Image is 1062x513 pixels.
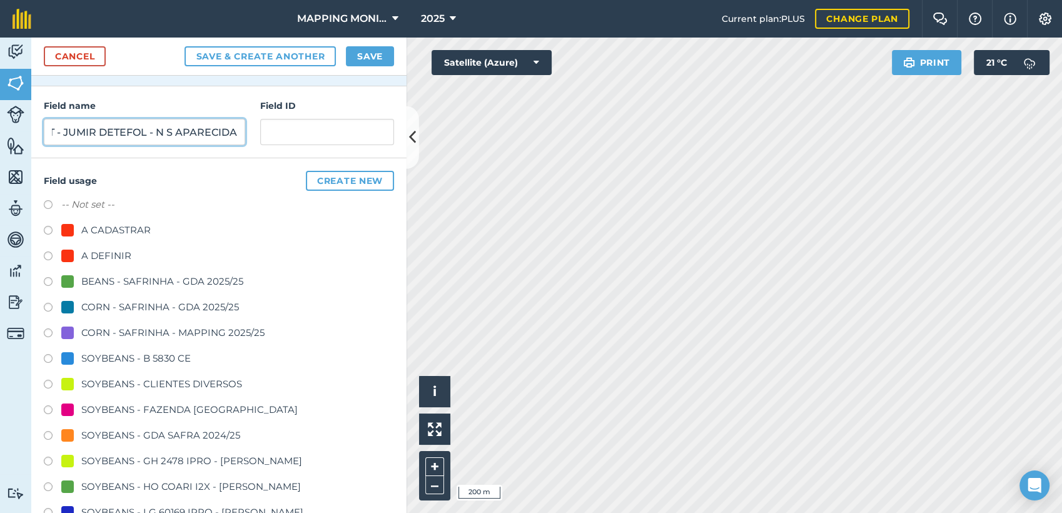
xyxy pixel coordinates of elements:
label: -- Not set -- [61,197,114,212]
span: 2025 [421,11,445,26]
img: svg+xml;base64,PHN2ZyB4bWxucz0iaHR0cDovL3d3dy53My5vcmcvMjAwMC9zdmciIHdpZHRoPSI1NiIgaGVpZ2h0PSI2MC... [7,74,24,93]
img: svg+xml;base64,PD94bWwgdmVyc2lvbj0iMS4wIiBlbmNvZGluZz0idXRmLTgiPz4KPCEtLSBHZW5lcmF0b3I6IEFkb2JlIE... [7,262,24,280]
div: SOYBEANS - CLIENTES DIVERSOS [81,377,242,392]
img: svg+xml;base64,PD94bWwgdmVyc2lvbj0iMS4wIiBlbmNvZGluZz0idXRmLTgiPz4KPCEtLSBHZW5lcmF0b3I6IEFkb2JlIE... [7,293,24,312]
img: svg+xml;base64,PD94bWwgdmVyc2lvbj0iMS4wIiBlbmNvZGluZz0idXRmLTgiPz4KPCEtLSBHZW5lcmF0b3I6IEFkb2JlIE... [7,199,24,218]
span: Current plan : PLUS [722,12,805,26]
div: BEANS - SAFRINHA - GDA 2025/25 [81,274,243,289]
img: svg+xml;base64,PHN2ZyB4bWxucz0iaHR0cDovL3d3dy53My5vcmcvMjAwMC9zdmciIHdpZHRoPSI1NiIgaGVpZ2h0PSI2MC... [7,168,24,186]
img: svg+xml;base64,PD94bWwgdmVyc2lvbj0iMS4wIiBlbmNvZGluZz0idXRmLTgiPz4KPCEtLSBHZW5lcmF0b3I6IEFkb2JlIE... [7,325,24,342]
img: svg+xml;base64,PD94bWwgdmVyc2lvbj0iMS4wIiBlbmNvZGluZz0idXRmLTgiPz4KPCEtLSBHZW5lcmF0b3I6IEFkb2JlIE... [7,230,24,249]
button: Print [892,50,962,75]
span: MAPPING MONITORAMENTO AGRICOLA [297,11,387,26]
img: svg+xml;base64,PHN2ZyB4bWxucz0iaHR0cDovL3d3dy53My5vcmcvMjAwMC9zdmciIHdpZHRoPSIxOSIgaGVpZ2h0PSIyNC... [903,55,915,70]
button: Save [346,46,394,66]
img: A cog icon [1038,13,1053,25]
div: SOYBEANS - B 5830 CE [81,351,191,366]
h4: Field ID [260,99,394,113]
button: Save & Create Another [185,46,336,66]
a: Change plan [815,9,909,29]
button: 21 °C [974,50,1049,75]
button: + [425,457,444,476]
img: fieldmargin Logo [13,9,31,29]
div: CORN - SAFRINHA - MAPPING 2025/25 [81,325,265,340]
img: A question mark icon [968,13,983,25]
div: Open Intercom Messenger [1019,470,1049,500]
img: svg+xml;base64,PHN2ZyB4bWxucz0iaHR0cDovL3d3dy53My5vcmcvMjAwMC9zdmciIHdpZHRoPSI1NiIgaGVpZ2h0PSI2MC... [7,136,24,155]
div: A CADASTRAR [81,223,151,238]
img: Two speech bubbles overlapping with the left bubble in the forefront [933,13,948,25]
a: Cancel [44,46,106,66]
h4: Field usage [44,171,394,191]
button: Satellite (Azure) [432,50,552,75]
div: SOYBEANS - GDA SAFRA 2024/25 [81,428,240,443]
button: Create new [306,171,394,191]
span: i [433,383,437,399]
img: svg+xml;base64,PD94bWwgdmVyc2lvbj0iMS4wIiBlbmNvZGluZz0idXRmLTgiPz4KPCEtLSBHZW5lcmF0b3I6IEFkb2JlIE... [7,487,24,499]
div: A DEFINIR [81,248,131,263]
img: svg+xml;base64,PD94bWwgdmVyc2lvbj0iMS4wIiBlbmNvZGluZz0idXRmLTgiPz4KPCEtLSBHZW5lcmF0b3I6IEFkb2JlIE... [7,106,24,123]
img: svg+xml;base64,PHN2ZyB4bWxucz0iaHR0cDovL3d3dy53My5vcmcvMjAwMC9zdmciIHdpZHRoPSIxNyIgaGVpZ2h0PSIxNy... [1004,11,1016,26]
button: – [425,476,444,494]
button: i [419,376,450,407]
div: SOYBEANS - HO COARI I2X - [PERSON_NAME] [81,479,301,494]
div: SOYBEANS - FAZENDA [GEOGRAPHIC_DATA] [81,402,298,417]
img: svg+xml;base64,PD94bWwgdmVyc2lvbj0iMS4wIiBlbmNvZGluZz0idXRmLTgiPz4KPCEtLSBHZW5lcmF0b3I6IEFkb2JlIE... [1017,50,1042,75]
span: 21 ° C [986,50,1007,75]
img: Four arrows, one pointing top left, one top right, one bottom right and the last bottom left [428,422,442,436]
div: CORN - SAFRINHA - GDA 2025/25 [81,300,239,315]
div: SOYBEANS - GH 2478 IPRO - [PERSON_NAME] [81,454,302,469]
h4: Field name [44,99,245,113]
img: svg+xml;base64,PD94bWwgdmVyc2lvbj0iMS4wIiBlbmNvZGluZz0idXRmLTgiPz4KPCEtLSBHZW5lcmF0b3I6IEFkb2JlIE... [7,43,24,61]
